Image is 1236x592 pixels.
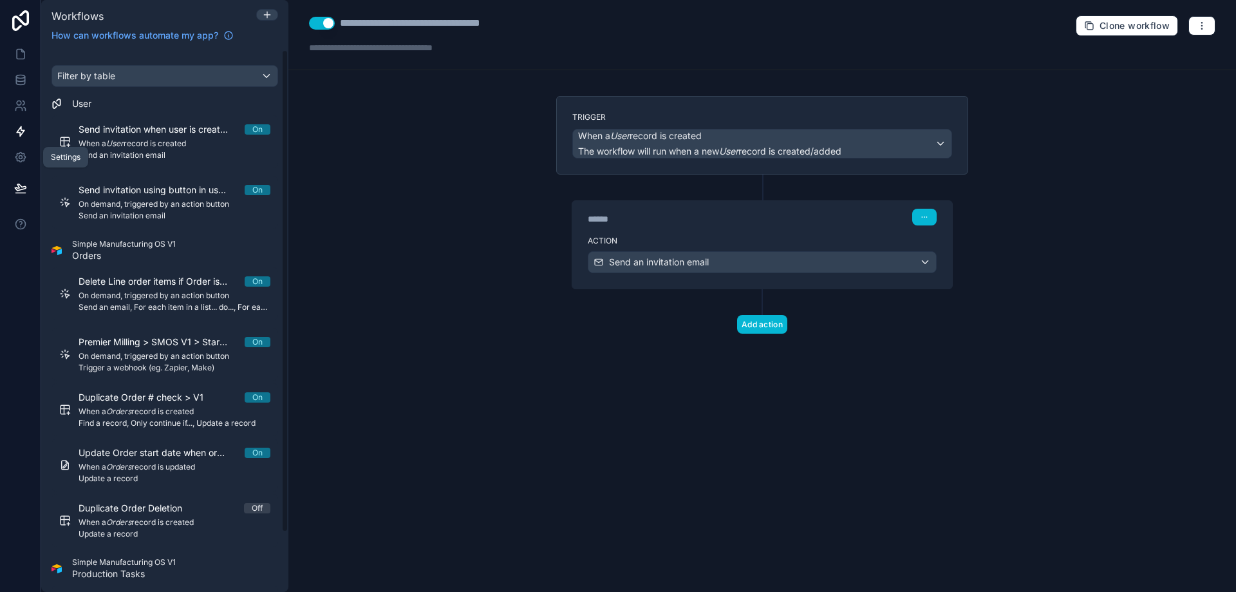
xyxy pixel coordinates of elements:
[57,70,115,81] span: Filter by table
[79,275,245,288] span: Delete Line order items if Order is deleted > V1
[79,150,270,160] span: Send an invitation email
[51,564,62,574] img: Airtable Logo
[79,291,270,301] span: On demand, triggered by an action button
[578,146,841,157] span: The workflow will run when a new record is created/added
[51,328,278,381] a: Premier Milling > SMOS V1 > Start Production > V1OnOn demand, triggered by an action buttonTrigge...
[72,97,91,110] span: User
[79,473,270,484] span: Update a record
[51,439,278,492] a: Update Order start date when order date is updatedOnWhen aOrdersrecord is updatedUpdate a record
[79,123,245,136] span: Send invitation when user is created
[72,568,176,580] span: Production Tasks
[609,256,709,269] span: Send an invitation email
[79,406,270,417] span: When a record is created
[51,29,218,42] span: How can workflows automate my app?
[79,138,270,149] span: When a record is created
[610,130,630,141] em: User
[46,29,239,42] a: How can workflows automate my app?
[1076,15,1178,36] button: Clone workflow
[252,276,263,287] div: On
[79,418,270,428] span: Find a record, Only continue if..., Update a record
[572,112,952,122] label: Trigger
[51,10,104,23] span: Workflows
[252,392,263,403] div: On
[79,184,245,196] span: Send invitation using button in users
[578,129,702,142] span: When a record is created
[79,199,270,209] span: On demand, triggered by an action button
[72,557,176,568] span: Simple Manufacturing OS V1
[79,517,270,528] span: When a record is created
[79,351,270,361] span: On demand, triggered by an action button
[51,115,278,168] a: Send invitation when user is createdOnWhen aUserrecord is createdSend an invitation email
[79,391,219,404] span: Duplicate Order # check > V1
[79,336,245,349] span: Premier Milling > SMOS V1 > Start Production > V1
[719,146,738,157] em: User
[252,503,263,513] div: Off
[588,236,937,246] label: Action
[72,249,176,262] span: Orders
[252,337,263,347] div: On
[252,448,263,458] div: On
[41,50,288,592] div: scrollable content
[252,185,263,195] div: On
[106,138,124,148] em: User
[106,517,131,527] em: Orders
[1100,20,1170,32] span: Clone workflow
[51,383,278,436] a: Duplicate Order # check > V1OnWhen aOrdersrecord is createdFind a record, Only continue if..., Up...
[51,176,278,229] a: Send invitation using button in usersOnOn demand, triggered by an action buttonSend an invitation...
[737,315,787,334] button: Add action
[106,462,131,472] em: Orders
[252,124,263,135] div: On
[72,239,176,249] span: Simple Manufacturing OS V1
[79,363,270,373] span: Trigger a webhook (eg. Zapier, Make)
[51,494,278,547] a: Duplicate Order DeletionOffWhen aOrdersrecord is createdUpdate a record
[79,446,245,459] span: Update Order start date when order date is updated
[588,251,937,273] button: Send an invitation email
[106,406,131,416] em: Orders
[79,529,270,539] span: Update a record
[51,267,278,320] a: Delete Line order items if Order is deleted > V1OnOn demand, triggered by an action buttonSend an...
[51,152,80,162] div: Settings
[51,245,62,256] img: Airtable Logo
[572,129,952,158] button: When aUserrecord is createdThe workflow will run when a newUserrecord is created/added
[79,211,270,221] span: Send an invitation email
[79,302,270,312] span: Send an email, For each item in a list... do..., For each item in a list... do...
[51,65,278,87] button: Filter by table
[79,462,270,472] span: When a record is updated
[79,502,198,515] span: Duplicate Order Deletion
